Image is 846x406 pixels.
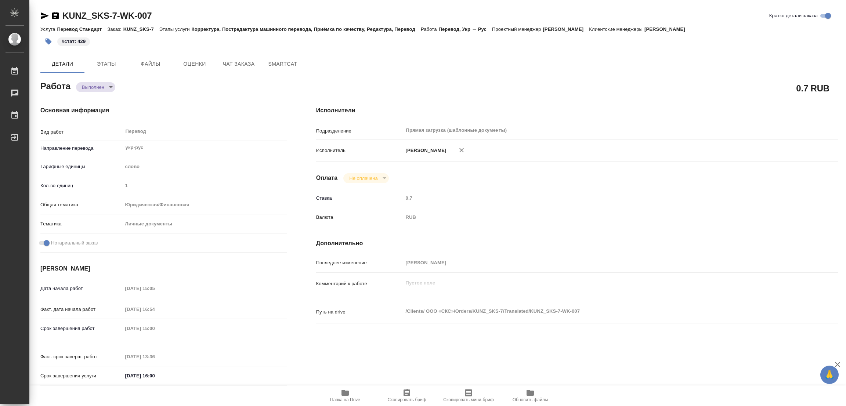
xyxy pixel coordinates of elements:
[107,26,123,32] p: Заказ:
[40,325,123,332] p: Срок завершения работ
[89,59,124,69] span: Этапы
[403,193,795,203] input: Пустое поле
[51,11,60,20] button: Скопировать ссылку
[316,214,403,221] p: Валюта
[316,127,403,135] p: Подразделение
[76,82,115,92] div: Выполнен
[376,385,438,406] button: Скопировать бриф
[123,351,187,362] input: Пустое поле
[40,33,57,50] button: Добавить тэг
[316,239,838,248] h4: Дополнительно
[443,397,493,402] span: Скопировать мини-бриф
[820,366,839,384] button: 🙏
[343,173,388,183] div: Выполнен
[769,12,818,19] span: Кратко детали заказа
[177,59,212,69] span: Оценки
[80,84,106,90] button: Выполнен
[439,26,492,32] p: Перевод, Укр → Рус
[314,385,376,406] button: Папка на Drive
[513,397,548,402] span: Обновить файлы
[316,174,338,182] h4: Оплата
[403,147,446,154] p: [PERSON_NAME]
[347,175,380,181] button: Не оплачена
[387,397,426,402] span: Скопировать бриф
[40,79,70,92] h2: Работа
[62,38,86,45] p: #стат: 429
[40,145,123,152] p: Направление перевода
[453,142,470,158] button: Удалить исполнителя
[316,147,403,154] p: Исполнитель
[40,26,57,32] p: Услуга
[316,280,403,287] p: Комментарий к работе
[316,308,403,316] p: Путь на drive
[123,283,187,294] input: Пустое поле
[123,304,187,315] input: Пустое поле
[316,106,838,115] h4: Исполнители
[123,26,159,32] p: KUNZ_SKS-7
[45,59,80,69] span: Детали
[40,264,287,273] h4: [PERSON_NAME]
[123,160,287,173] div: слово
[40,128,123,136] p: Вид работ
[644,26,691,32] p: [PERSON_NAME]
[543,26,589,32] p: [PERSON_NAME]
[62,11,152,21] a: KUNZ_SKS-7-WK-007
[403,257,795,268] input: Пустое поле
[40,372,123,380] p: Срок завершения услуги
[123,323,187,334] input: Пустое поле
[438,385,499,406] button: Скопировать мини-бриф
[40,306,123,313] p: Факт. дата начала работ
[221,59,256,69] span: Чат заказа
[796,82,829,94] h2: 0.7 RUB
[123,370,187,381] input: ✎ Введи что-нибудь
[40,182,123,189] p: Кол-во единиц
[589,26,644,32] p: Клиентские менеджеры
[51,239,98,247] span: Нотариальный заказ
[403,305,795,318] textarea: /Clients/ ООО «СКС»/Orders/KUNZ_SKS-7/Translated/KUNZ_SKS-7-WK-007
[40,353,123,360] p: Факт. срок заверш. работ
[499,385,561,406] button: Обновить файлы
[403,211,795,224] div: RUB
[159,26,192,32] p: Этапы услуги
[265,59,300,69] span: SmartCat
[40,106,287,115] h4: Основная информация
[57,38,91,44] span: стат: 429
[316,259,403,267] p: Последнее изменение
[421,26,439,32] p: Работа
[133,59,168,69] span: Файлы
[40,163,123,170] p: Тарифные единицы
[123,180,287,191] input: Пустое поле
[492,26,543,32] p: Проектный менеджер
[192,26,421,32] p: Корректура, Постредактура машинного перевода, Приёмка по качеству, Редактура, Перевод
[123,218,287,230] div: Личные документы
[823,367,836,383] span: 🙏
[40,285,123,292] p: Дата начала работ
[40,220,123,228] p: Тематика
[40,201,123,209] p: Общая тематика
[40,11,49,20] button: Скопировать ссылку для ЯМессенджера
[123,199,287,211] div: Юридическая/Финансовая
[316,195,403,202] p: Ставка
[330,397,360,402] span: Папка на Drive
[57,26,107,32] p: Перевод Стандарт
